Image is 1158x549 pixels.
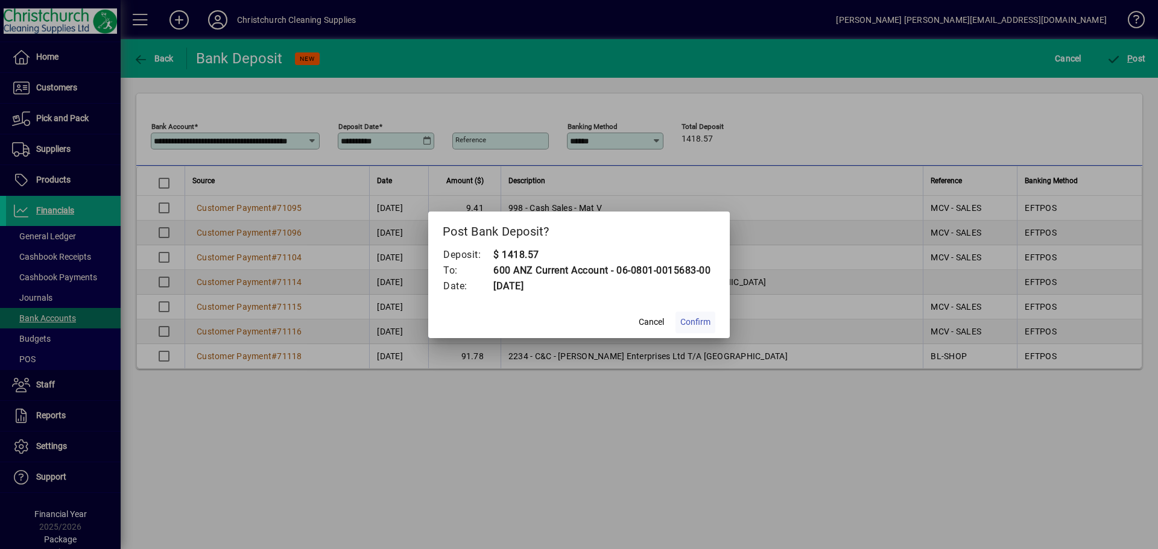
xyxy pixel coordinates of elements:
span: Cancel [639,316,664,328]
td: [DATE] [493,278,710,294]
button: Confirm [675,312,715,333]
button: Cancel [632,312,671,333]
td: $ 1418.57 [493,247,710,263]
td: 600 ANZ Current Account - 06-0801-0015683-00 [493,263,710,278]
h2: Post Bank Deposit? [428,212,730,246]
td: Deposit: [443,247,493,263]
span: Confirm [680,316,710,328]
td: To: [443,263,493,278]
td: Date: [443,278,493,294]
